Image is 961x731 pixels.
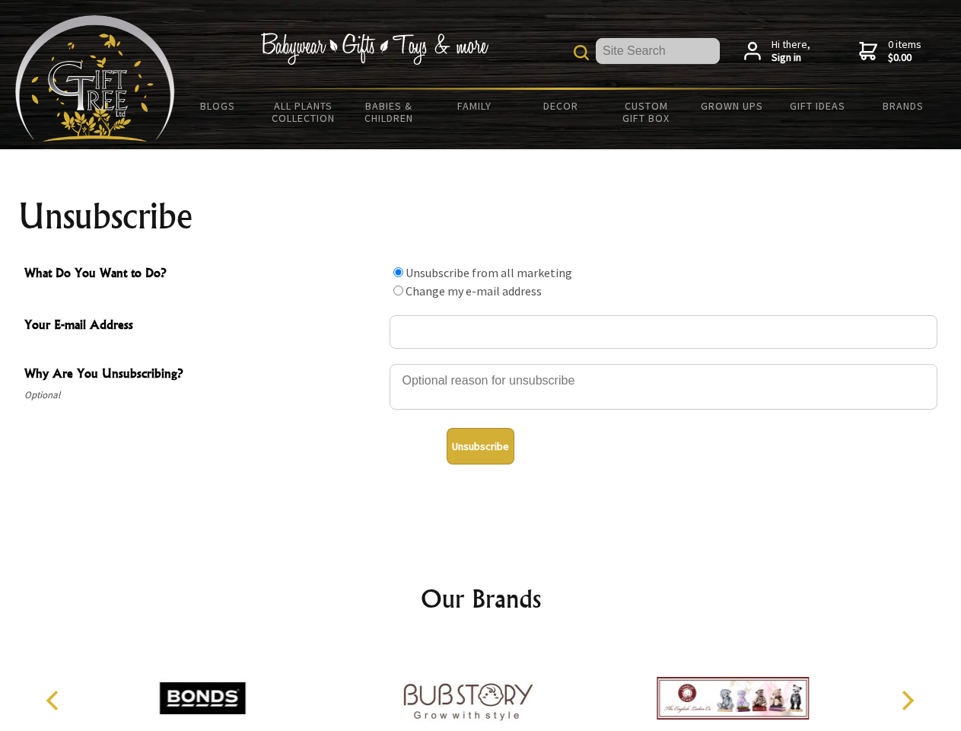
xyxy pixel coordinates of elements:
img: Babywear - Gifts - Toys & more [260,33,488,65]
span: Why Are You Unsubscribing? [24,364,382,386]
img: product search [574,45,589,60]
strong: Sign in [772,51,810,65]
a: 0 items$0.00 [859,38,921,65]
label: Unsubscribe from all marketing [406,265,572,280]
strong: $0.00 [888,51,921,65]
textarea: Why Are You Unsubscribing? [390,364,937,410]
span: Optional [24,386,382,404]
input: Site Search [596,38,720,64]
a: Family [432,90,518,122]
button: Previous [38,684,72,717]
span: 0 items [888,37,921,65]
label: Change my e-mail address [406,283,542,298]
a: BLOGS [175,90,261,122]
button: Unsubscribe [447,428,514,464]
input: Your E-mail Address [390,315,937,349]
a: All Plants Collection [261,90,347,134]
input: What Do You Want to Do? [393,267,403,277]
a: Decor [517,90,603,122]
input: What Do You Want to Do? [393,286,403,295]
a: Gift Ideas [775,90,861,122]
a: Babies & Children [346,90,432,134]
h1: Unsubscribe [18,198,943,235]
button: Next [890,684,924,717]
a: Hi there,Sign in [744,38,810,65]
span: Hi there, [772,38,810,65]
a: Custom Gift Box [603,90,689,134]
a: Grown Ups [689,90,775,122]
h2: Our Brands [30,580,931,617]
a: Brands [861,90,947,122]
img: Babyware - Gifts - Toys and more... [15,15,175,142]
span: Your E-mail Address [24,315,382,337]
span: What Do You Want to Do? [24,263,382,286]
